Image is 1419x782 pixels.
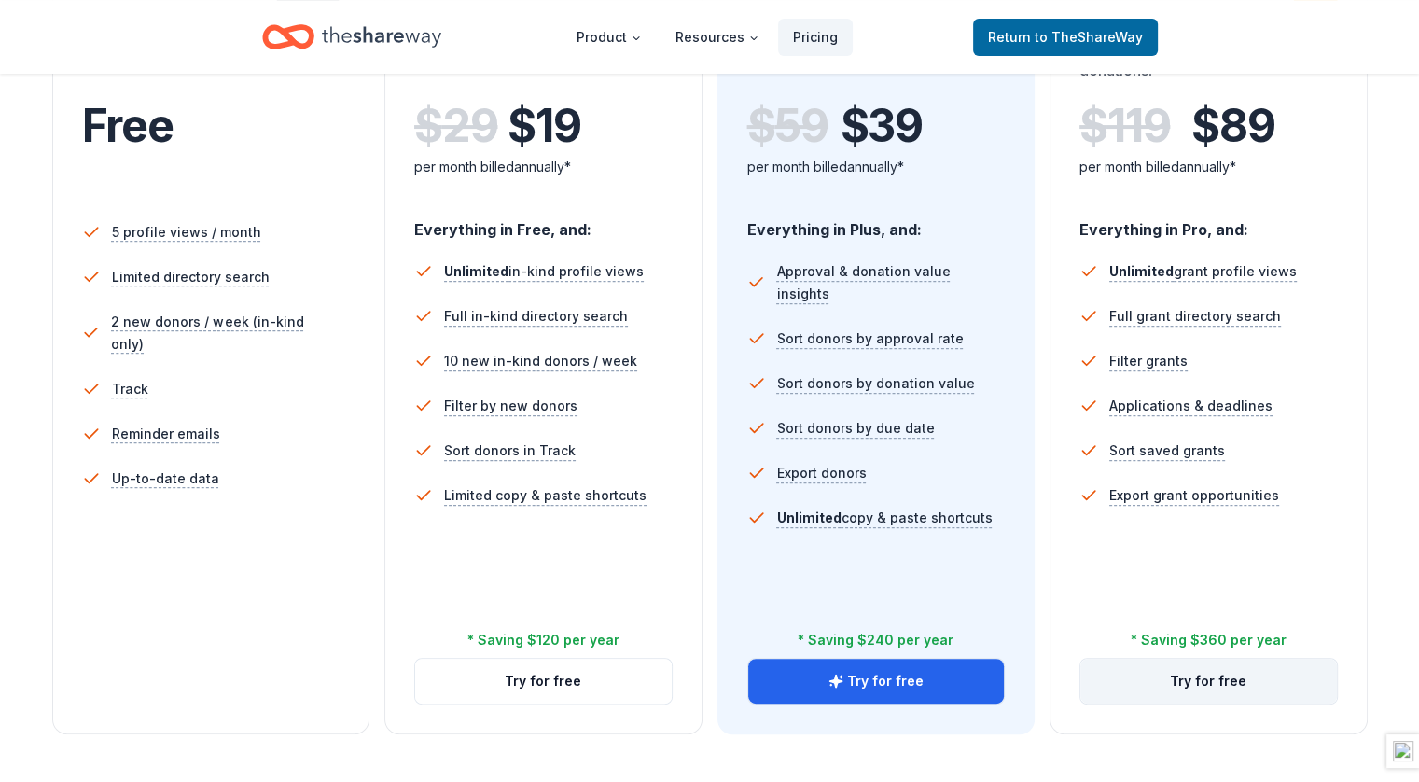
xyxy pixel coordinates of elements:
div: * Saving $120 per year [467,629,619,651]
a: Returnto TheShareWay [973,19,1158,56]
div: Everything in Plus, and: [747,202,1006,242]
span: grant profile views [1109,263,1297,279]
span: to TheShareWay [1035,29,1143,45]
div: * Saving $240 per year [798,629,953,651]
a: Pricing [778,19,853,56]
div: per month billed annually* [747,156,1006,178]
span: Full in-kind directory search [444,305,628,328]
span: copy & paste shortcuts [777,510,993,525]
button: Try for free [748,659,1005,704]
span: Approval & donation value insights [776,260,1005,305]
button: Try for free [1080,659,1337,704]
span: Unlimited [777,510,842,525]
span: in-kind profile views [444,263,644,279]
span: Unlimited [1109,263,1174,279]
span: Limited copy & paste shortcuts [444,484,647,507]
div: per month billed annually* [1079,156,1338,178]
span: Track [112,378,148,400]
span: Unlimited [444,263,508,279]
button: Try for free [415,659,672,704]
span: Sort donors by approval rate [777,328,964,350]
span: Limited directory search [112,266,270,288]
span: $ 89 [1191,100,1274,152]
span: Sort donors by due date [777,417,935,440]
span: Filter by new donors [444,395,577,417]
div: Everything in Pro, and: [1079,202,1338,242]
span: Return [988,26,1143,49]
a: Home [262,15,441,59]
div: * Saving $360 per year [1131,629,1287,651]
span: Reminder emails [112,423,220,445]
nav: Main [562,15,853,59]
span: Export donors [777,462,867,484]
span: Sort donors by donation value [777,372,975,395]
span: Applications & deadlines [1109,395,1273,417]
span: 2 new donors / week (in-kind only) [111,311,340,356]
button: Product [562,19,657,56]
span: Sort saved grants [1109,440,1225,462]
span: Full grant directory search [1109,305,1281,328]
div: per month billed annually* [414,156,673,178]
span: 10 new in-kind donors / week [444,350,637,372]
div: Everything in Free, and: [414,202,673,242]
span: 5 profile views / month [112,221,261,244]
span: Free [82,98,174,153]
span: Export grant opportunities [1109,484,1279,507]
span: $ 19 [508,100,580,152]
span: Up-to-date data [112,468,219,490]
span: Sort donors in Track [444,440,576,462]
button: Resources [661,19,774,56]
span: $ 39 [841,100,923,152]
span: Filter grants [1109,350,1188,372]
